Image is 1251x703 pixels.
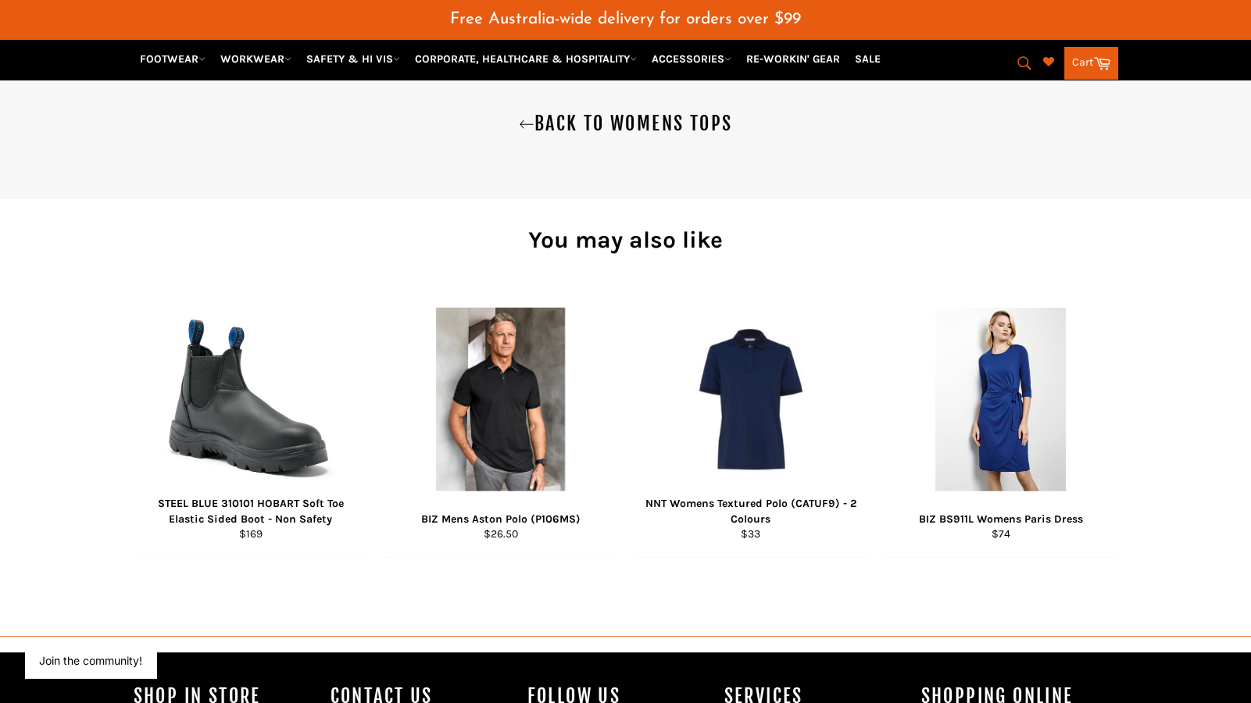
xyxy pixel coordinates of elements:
[214,45,298,73] a: WORKWEAR
[884,287,1118,558] a: BIZ BS911L Womens Paris Dress - Workin Gear BIZ BS911L Womens Paris Dress $74
[645,45,738,73] a: ACCESSORIES
[143,526,358,541] div: $169
[935,307,1065,491] img: BIZ BS911L Womens Paris Dress - Workin Gear
[849,45,887,73] a: SALE
[134,287,368,558] a: STEEL BLUE 312101 HOBART ELASTIC SIDED BOOT - Workin' Gear STEEL BLUE 310101 HOBART Soft Toe Elas...
[143,496,358,526] div: STEEL BLUE 310101 HOBART Soft Toe Elastic Sided Boot - Non Safety
[134,224,1118,256] h2: You may also like
[680,307,820,491] img: NNT Womens Textured Polo (CATUF9) - 2 Colours - Workin' Gear
[643,526,858,541] div: $33
[634,287,868,558] a: NNT Womens Textured Polo (CATUF9) - 2 Colours - Workin' Gear NNT Womens Textured Polo (CATUF9) - ...
[893,512,1108,526] div: BIZ BS911L Womens Paris Dress
[643,496,858,526] div: NNT Womens Textured Polo (CATUF9) - 2 Colours
[409,45,643,73] a: CORPORATE, HEALTHCARE & HOSPITALITY
[393,526,608,541] div: $26.50
[436,307,566,491] img: BIZ Mens Aston Polo - WORKIN GEAR
[393,512,608,526] div: BIZ Mens Aston Polo (P106MS)
[1064,47,1118,80] a: Cart
[740,45,846,73] a: RE-WORKIN' GEAR
[153,312,348,486] img: STEEL BLUE 312101 HOBART ELASTIC SIDED BOOT - Workin' Gear
[39,654,142,667] button: Join the community!
[893,526,1108,541] div: $74
[384,287,618,558] a: BIZ Mens Aston Polo - WORKIN GEAR BIZ Mens Aston Polo (P106MS) $26.50
[16,111,1235,137] a: Back to WOMENS TOPS
[134,45,212,73] a: FOOTWEAR
[300,45,406,73] a: SAFETY & HI VIS
[450,11,801,27] span: Free Australia-wide delivery for orders over $99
